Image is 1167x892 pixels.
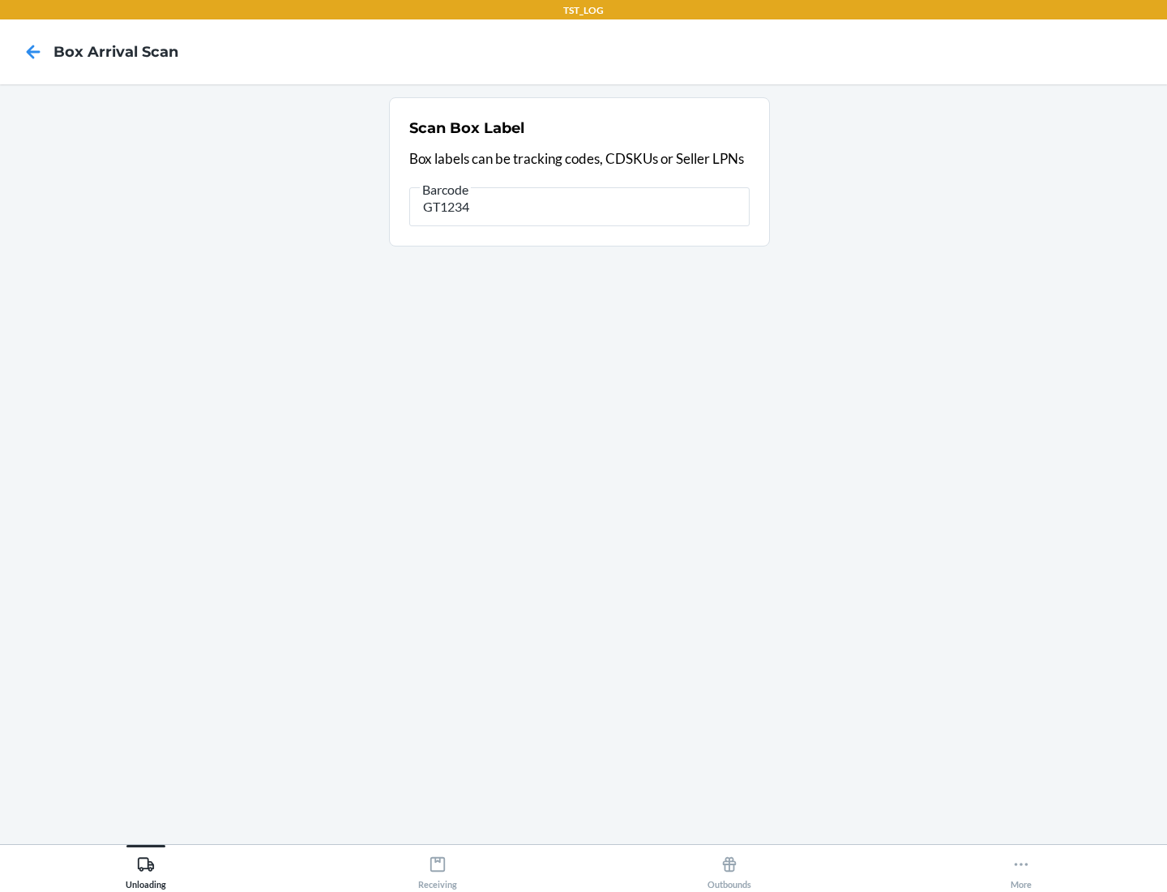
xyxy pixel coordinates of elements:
[409,118,524,139] h2: Scan Box Label
[707,849,751,890] div: Outbounds
[292,845,583,890] button: Receiving
[418,849,457,890] div: Receiving
[420,182,471,198] span: Barcode
[53,41,178,62] h4: Box Arrival Scan
[409,187,750,226] input: Barcode
[875,845,1167,890] button: More
[126,849,166,890] div: Unloading
[1011,849,1032,890] div: More
[409,148,750,169] p: Box labels can be tracking codes, CDSKUs or Seller LPNs
[563,3,604,18] p: TST_LOG
[583,845,875,890] button: Outbounds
